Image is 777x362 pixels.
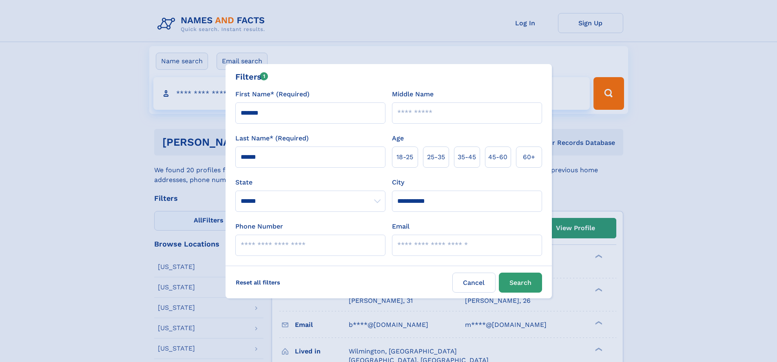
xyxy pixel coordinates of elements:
[392,89,434,99] label: Middle Name
[392,133,404,143] label: Age
[230,273,286,292] label: Reset all filters
[235,133,309,143] label: Last Name* (Required)
[392,222,410,231] label: Email
[427,152,445,162] span: 25‑35
[235,178,385,187] label: State
[458,152,476,162] span: 35‑45
[523,152,535,162] span: 60+
[235,89,310,99] label: First Name* (Required)
[396,152,413,162] span: 18‑25
[235,222,283,231] label: Phone Number
[452,273,496,293] label: Cancel
[392,178,404,187] label: City
[499,273,542,293] button: Search
[488,152,507,162] span: 45‑60
[235,71,268,83] div: Filters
